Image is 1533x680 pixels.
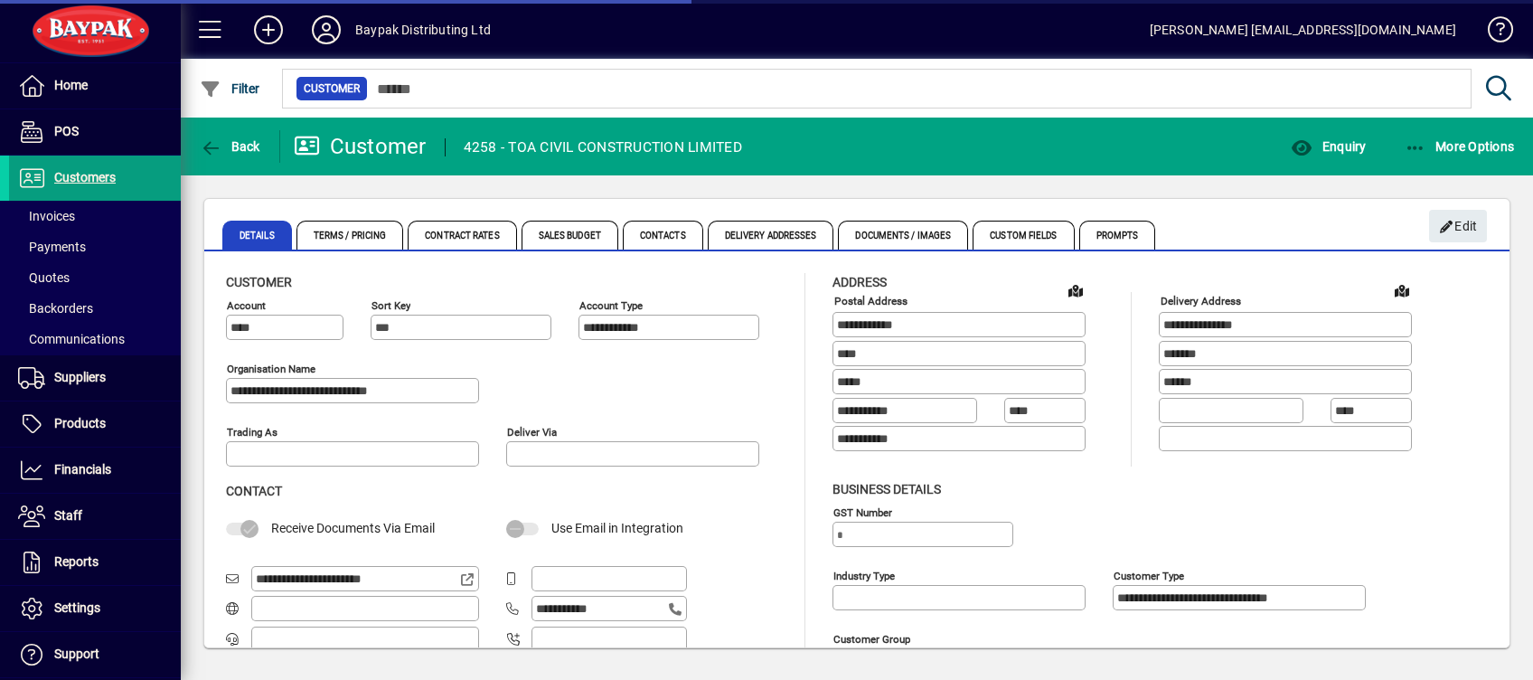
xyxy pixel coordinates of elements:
[54,370,106,384] span: Suppliers
[226,275,292,289] span: Customer
[222,221,292,250] span: Details
[54,600,100,615] span: Settings
[507,426,557,439] mat-label: Deliver via
[973,221,1074,250] span: Custom Fields
[833,632,910,645] mat-label: Customer group
[9,494,181,539] a: Staff
[304,80,360,98] span: Customer
[1429,210,1487,242] button: Edit
[226,484,282,498] span: Contact
[579,299,643,312] mat-label: Account Type
[522,221,618,250] span: Sales Budget
[9,540,181,585] a: Reports
[9,293,181,324] a: Backorders
[833,505,892,518] mat-label: GST Number
[54,554,99,569] span: Reports
[54,124,79,138] span: POS
[623,221,703,250] span: Contacts
[18,301,93,316] span: Backorders
[832,482,941,496] span: Business details
[9,324,181,354] a: Communications
[9,201,181,231] a: Invoices
[297,14,355,46] button: Profile
[1400,130,1519,163] button: More Options
[18,332,125,346] span: Communications
[18,240,86,254] span: Payments
[195,130,265,163] button: Back
[1291,139,1366,154] span: Enquiry
[54,462,111,477] span: Financials
[9,448,181,493] a: Financials
[18,209,75,223] span: Invoices
[54,170,116,184] span: Customers
[271,521,435,535] span: Receive Documents Via Email
[1114,569,1184,581] mat-label: Customer type
[9,63,181,109] a: Home
[1286,130,1370,163] button: Enquiry
[1474,4,1510,62] a: Knowledge Base
[54,508,82,523] span: Staff
[9,262,181,293] a: Quotes
[181,130,280,163] app-page-header-button: Back
[1061,276,1090,305] a: View on map
[838,221,968,250] span: Documents / Images
[54,416,106,430] span: Products
[200,139,260,154] span: Back
[708,221,834,250] span: Delivery Addresses
[54,78,88,92] span: Home
[200,81,260,96] span: Filter
[371,299,410,312] mat-label: Sort key
[240,14,297,46] button: Add
[54,647,99,661] span: Support
[408,221,516,250] span: Contract Rates
[1439,212,1478,241] span: Edit
[227,363,315,375] mat-label: Organisation name
[1150,15,1456,44] div: [PERSON_NAME] [EMAIL_ADDRESS][DOMAIN_NAME]
[9,355,181,401] a: Suppliers
[9,586,181,631] a: Settings
[1405,139,1515,154] span: More Options
[195,72,265,105] button: Filter
[9,401,181,447] a: Products
[18,270,70,285] span: Quotes
[227,299,266,312] mat-label: Account
[355,15,491,44] div: Baypak Distributing Ltd
[833,569,895,581] mat-label: Industry type
[1079,221,1156,250] span: Prompts
[227,426,277,439] mat-label: Trading as
[1387,276,1416,305] a: View on map
[294,132,427,161] div: Customer
[551,521,683,535] span: Use Email in Integration
[296,221,404,250] span: Terms / Pricing
[464,133,742,162] div: 4258 - TOA CIVIL CONSTRUCTION LIMITED
[9,231,181,262] a: Payments
[9,632,181,677] a: Support
[9,109,181,155] a: POS
[832,275,887,289] span: Address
